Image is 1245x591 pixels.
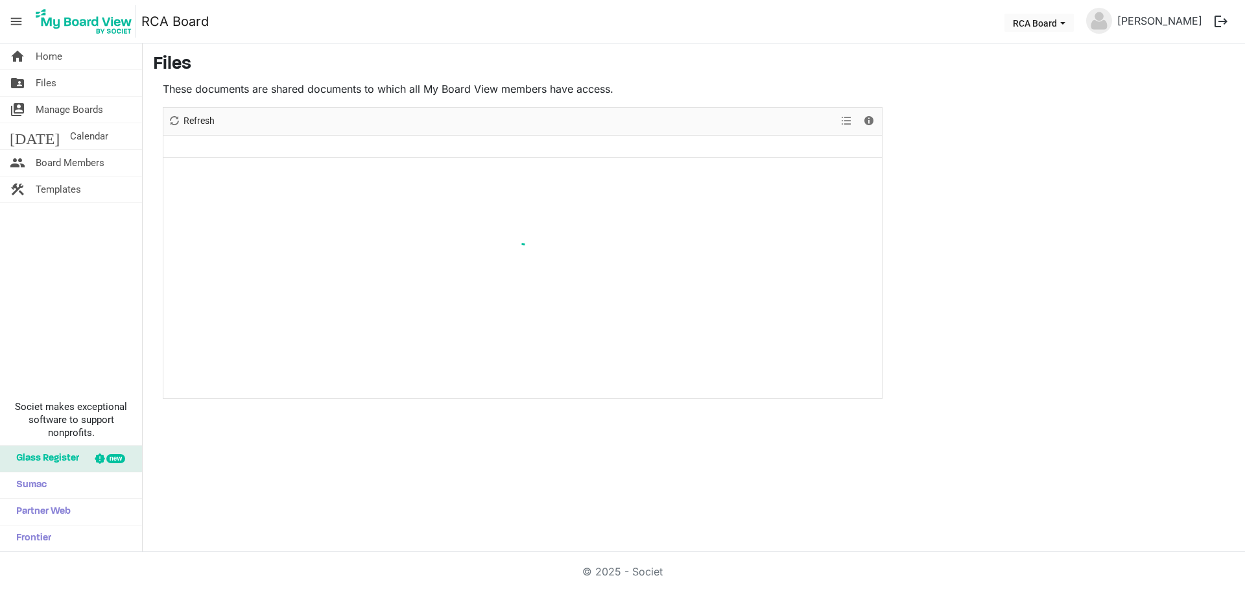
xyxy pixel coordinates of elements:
[10,70,25,96] span: folder_shared
[36,97,103,123] span: Manage Boards
[1004,14,1074,32] button: RCA Board dropdownbutton
[1112,8,1207,34] a: [PERSON_NAME]
[163,81,883,97] p: These documents are shared documents to which all My Board View members have access.
[32,5,141,38] a: My Board View Logo
[36,176,81,202] span: Templates
[1207,8,1235,35] button: logout
[10,472,47,498] span: Sumac
[10,499,71,525] span: Partner Web
[6,400,136,439] span: Societ makes exceptional software to support nonprofits.
[70,123,108,149] span: Calendar
[10,43,25,69] span: home
[10,176,25,202] span: construction
[36,150,104,176] span: Board Members
[10,123,60,149] span: [DATE]
[32,5,136,38] img: My Board View Logo
[4,9,29,34] span: menu
[36,43,62,69] span: Home
[10,446,79,472] span: Glass Register
[10,97,25,123] span: switch_account
[153,54,1235,76] h3: Files
[36,70,56,96] span: Files
[582,565,663,578] a: © 2025 - Societ
[106,454,125,463] div: new
[141,8,209,34] a: RCA Board
[1086,8,1112,34] img: no-profile-picture.svg
[10,525,51,551] span: Frontier
[10,150,25,176] span: people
